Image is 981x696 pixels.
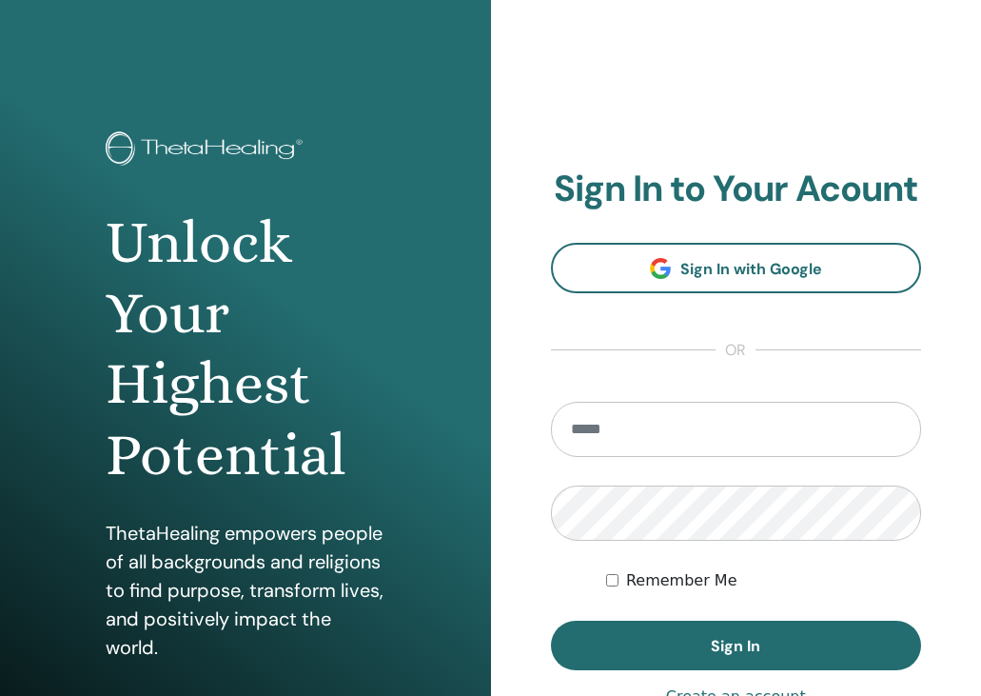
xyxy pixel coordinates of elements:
[551,243,922,293] a: Sign In with Google
[551,621,922,670] button: Sign In
[606,569,921,592] div: Keep me authenticated indefinitely or until I manually logout
[551,168,922,211] h2: Sign In to Your Acount
[711,636,760,656] span: Sign In
[626,569,737,592] label: Remember Me
[106,519,385,662] p: ThetaHealing empowers people of all backgrounds and religions to find purpose, transform lives, a...
[680,259,822,279] span: Sign In with Google
[106,208,385,491] h1: Unlock Your Highest Potential
[716,339,755,362] span: or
